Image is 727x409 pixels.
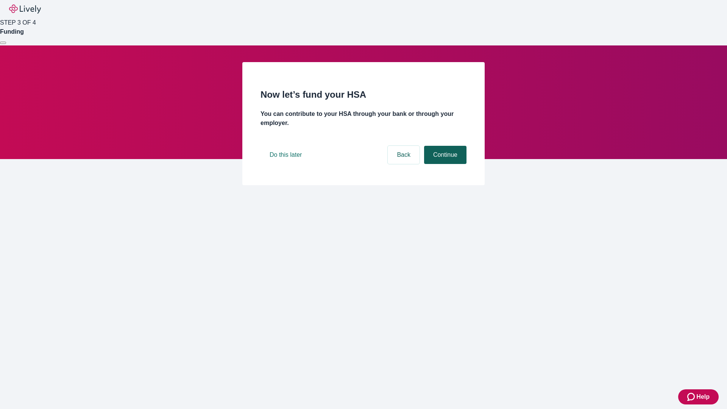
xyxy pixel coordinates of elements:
h2: Now let’s fund your HSA [261,88,466,101]
button: Back [388,146,420,164]
svg: Zendesk support icon [687,392,696,401]
span: Help [696,392,710,401]
h4: You can contribute to your HSA through your bank or through your employer. [261,109,466,128]
button: Continue [424,146,466,164]
button: Zendesk support iconHelp [678,389,719,404]
img: Lively [9,5,41,14]
button: Do this later [261,146,311,164]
